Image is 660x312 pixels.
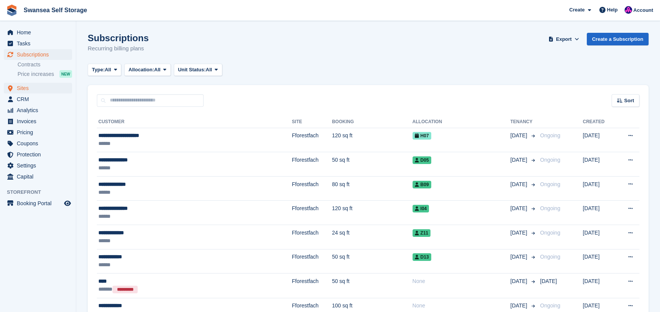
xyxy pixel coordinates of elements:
[292,225,332,249] td: Fforestfach
[17,138,63,149] span: Coupons
[292,116,332,128] th: Site
[4,105,72,116] a: menu
[332,116,413,128] th: Booking
[17,198,63,209] span: Booking Portal
[583,225,615,249] td: [DATE]
[510,302,528,310] span: [DATE]
[178,66,206,74] span: Unit Status:
[413,302,511,310] div: None
[292,201,332,225] td: Fforestfach
[413,205,429,212] span: I04
[18,71,54,78] span: Price increases
[332,201,413,225] td: 120 sq ft
[413,132,431,140] span: H07
[292,273,332,298] td: Fforestfach
[583,249,615,273] td: [DATE]
[4,171,72,182] a: menu
[292,128,332,152] td: Fforestfach
[332,225,413,249] td: 24 sq ft
[4,198,72,209] a: menu
[292,176,332,201] td: Fforestfach
[332,152,413,177] td: 50 sq ft
[88,44,149,53] p: Recurring billing plans
[292,152,332,177] td: Fforestfach
[413,181,431,188] span: B09
[18,70,72,78] a: Price increases NEW
[21,4,90,16] a: Swansea Self Storage
[413,116,511,128] th: Allocation
[6,5,18,16] img: stora-icon-8386f47178a22dfd0bd8f6a31ec36ba5ce8667c1dd55bd0f319d3a0aa187defe.svg
[583,273,615,298] td: [DATE]
[540,181,560,187] span: Ongoing
[510,229,528,237] span: [DATE]
[583,176,615,201] td: [DATE]
[607,6,618,14] span: Help
[4,49,72,60] a: menu
[547,33,581,45] button: Export
[17,149,63,160] span: Protection
[4,27,72,38] a: menu
[540,278,557,284] span: [DATE]
[17,116,63,127] span: Invoices
[4,160,72,171] a: menu
[540,230,560,236] span: Ongoing
[4,149,72,160] a: menu
[4,94,72,105] a: menu
[587,33,649,45] a: Create a Subscription
[92,66,105,74] span: Type:
[4,38,72,49] a: menu
[17,171,63,182] span: Capital
[583,201,615,225] td: [DATE]
[540,254,560,260] span: Ongoing
[510,156,528,164] span: [DATE]
[124,64,171,76] button: Allocation: All
[17,160,63,171] span: Settings
[4,116,72,127] a: menu
[17,49,63,60] span: Subscriptions
[413,253,431,261] span: D13
[633,6,653,14] span: Account
[174,64,222,76] button: Unit Status: All
[625,6,632,14] img: Donna Davies
[18,61,72,68] a: Contracts
[510,180,528,188] span: [DATE]
[128,66,154,74] span: Allocation:
[88,64,121,76] button: Type: All
[17,94,63,105] span: CRM
[63,199,72,208] a: Preview store
[569,6,585,14] span: Create
[540,132,560,138] span: Ongoing
[332,128,413,152] td: 120 sq ft
[332,249,413,273] td: 50 sq ft
[510,277,528,285] span: [DATE]
[7,188,76,196] span: Storefront
[17,127,63,138] span: Pricing
[540,157,560,163] span: Ongoing
[583,152,615,177] td: [DATE]
[4,127,72,138] a: menu
[540,205,560,211] span: Ongoing
[540,302,560,309] span: Ongoing
[17,27,63,38] span: Home
[17,83,63,93] span: Sites
[17,38,63,49] span: Tasks
[59,70,72,78] div: NEW
[17,105,63,116] span: Analytics
[556,35,572,43] span: Export
[332,273,413,298] td: 50 sq ft
[105,66,111,74] span: All
[413,156,431,164] span: D05
[510,204,528,212] span: [DATE]
[510,132,528,140] span: [DATE]
[292,249,332,273] td: Fforestfach
[88,33,149,43] h1: Subscriptions
[583,116,615,128] th: Created
[4,138,72,149] a: menu
[206,66,212,74] span: All
[413,277,511,285] div: None
[4,83,72,93] a: menu
[154,66,161,74] span: All
[413,229,431,237] span: Z11
[583,128,615,152] td: [DATE]
[510,116,537,128] th: Tenancy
